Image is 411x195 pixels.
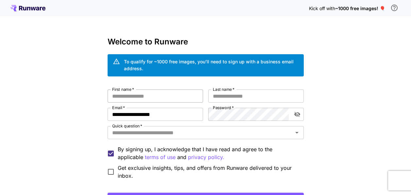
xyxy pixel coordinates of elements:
label: Last name [213,87,234,92]
label: Quick question [112,123,142,129]
label: Password [213,105,234,110]
p: terms of use [145,153,176,161]
span: ~1000 free images! 🎈 [335,6,385,11]
button: toggle password visibility [291,108,303,120]
button: By signing up, I acknowledge that I have read and agree to the applicable terms of use and [188,153,224,161]
button: By signing up, I acknowledge that I have read and agree to the applicable and privacy policy. [145,153,176,161]
button: Open [292,128,301,137]
p: By signing up, I acknowledge that I have read and agree to the applicable and [118,145,299,161]
p: privacy policy. [188,153,224,161]
span: Kick off with [309,6,335,11]
label: Email [112,105,125,110]
button: In order to qualify for free credit, you need to sign up with a business email address and click ... [388,1,401,14]
h3: Welcome to Runware [108,37,304,46]
span: Get exclusive insights, tips, and offers from Runware delivered to your inbox. [118,164,299,180]
label: First name [112,87,134,92]
div: To qualify for ~1000 free images, you’ll need to sign up with a business email address. [124,58,299,72]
